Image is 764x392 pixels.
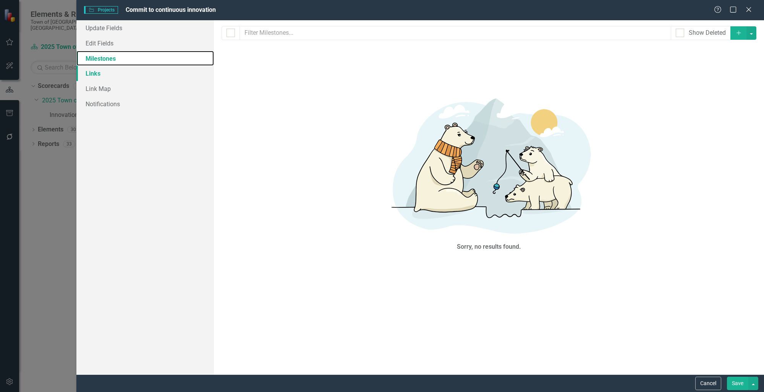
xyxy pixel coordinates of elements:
img: No results found [374,88,604,241]
a: Links [76,66,214,81]
a: Link Map [76,81,214,96]
div: Sorry, no results found. [457,243,521,251]
a: Notifications [76,96,214,112]
a: Milestones [76,51,214,66]
button: Save [727,377,748,390]
span: Projects [84,6,118,14]
div: Show Deleted [689,29,726,37]
span: Commit to continuous innovation [126,6,216,13]
a: Update Fields [76,20,214,36]
a: Edit Fields [76,36,214,51]
input: Filter Milestones... [240,26,671,40]
button: Cancel [695,377,721,390]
